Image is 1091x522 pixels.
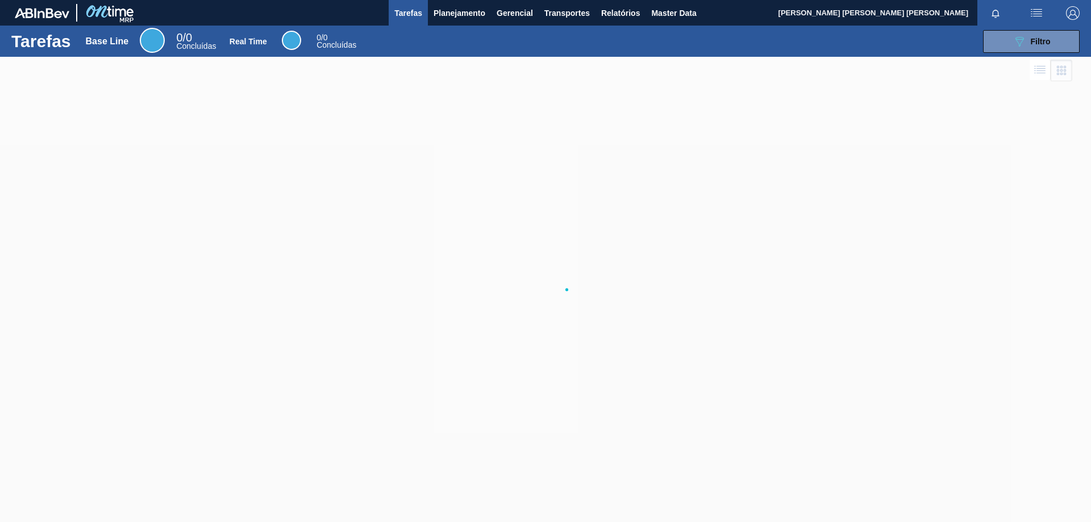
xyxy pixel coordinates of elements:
[434,6,485,20] span: Planejamento
[1031,37,1051,46] span: Filtro
[176,41,216,51] span: Concluídas
[1030,6,1043,20] img: userActions
[15,8,69,18] img: TNhmsLtSVTkK8tSr43FrP2fwEKptu5GPRR3wAAAABJRU5ErkJggg==
[317,33,321,42] span: 0
[230,37,267,46] div: Real Time
[317,33,327,42] span: / 0
[983,30,1080,53] button: Filtro
[544,6,590,20] span: Transportes
[317,34,356,49] div: Real Time
[977,5,1014,21] button: Notificações
[317,40,356,49] span: Concluídas
[651,6,696,20] span: Master Data
[601,6,640,20] span: Relatórios
[176,31,182,44] span: 0
[176,33,216,50] div: Base Line
[1066,6,1080,20] img: Logout
[86,36,129,47] div: Base Line
[282,31,301,50] div: Real Time
[394,6,422,20] span: Tarefas
[140,28,165,53] div: Base Line
[497,6,533,20] span: Gerencial
[176,31,192,44] span: / 0
[11,35,71,48] h1: Tarefas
